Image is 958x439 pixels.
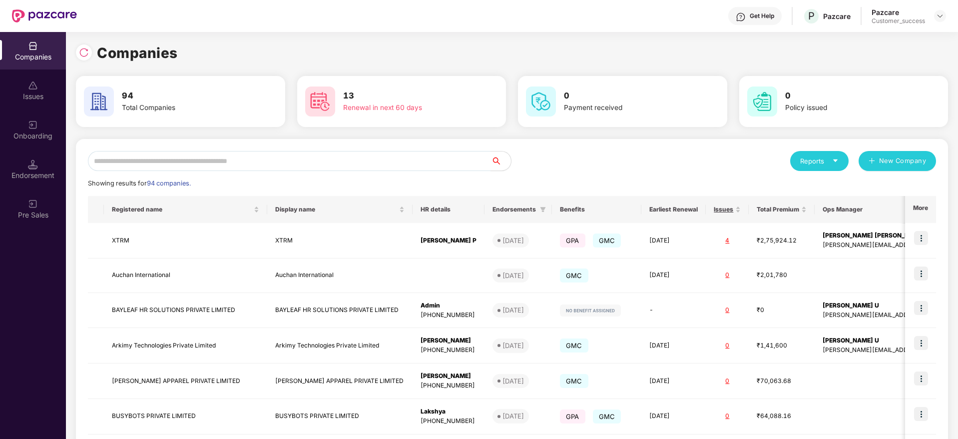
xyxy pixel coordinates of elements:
th: Total Premium [749,196,815,223]
td: Auchan International [104,258,267,293]
div: Pazcare [823,11,851,21]
th: Registered name [104,196,267,223]
img: icon [914,371,928,385]
td: [DATE] [641,223,706,258]
div: 4 [714,236,741,245]
span: filter [540,206,546,212]
img: svg+xml;base64,PHN2ZyB4bWxucz0iaHR0cDovL3d3dy53My5vcmcvMjAwMC9zdmciIHdpZHRoPSI2MCIgaGVpZ2h0PSI2MC... [84,86,114,116]
span: plus [869,157,875,165]
td: [PERSON_NAME] APPAREL PRIVATE LIMITED [104,363,267,399]
td: - [641,293,706,328]
div: [PERSON_NAME] P [421,236,477,245]
th: More [905,196,936,223]
div: [DATE] [502,235,524,245]
span: GPA [560,409,585,423]
td: [DATE] [641,328,706,363]
td: [PERSON_NAME] APPAREL PRIVATE LIMITED [267,363,413,399]
th: Benefits [552,196,641,223]
td: [DATE] [641,399,706,434]
td: Auchan International [267,258,413,293]
div: 0 [714,305,741,315]
td: XTRM [104,223,267,258]
div: Customer_success [872,17,925,25]
div: [DATE] [502,376,524,386]
div: Total Companies [122,102,248,113]
img: svg+xml;base64,PHN2ZyB4bWxucz0iaHR0cDovL3d3dy53My5vcmcvMjAwMC9zdmciIHdpZHRoPSIxMjIiIGhlaWdodD0iMj... [560,304,621,316]
div: ₹2,75,924.12 [757,236,807,245]
span: Total Premium [757,205,799,213]
div: [DATE] [502,340,524,350]
td: BUSYBOTS PRIVATE LIMITED [267,399,413,434]
span: 94 companies. [147,179,191,187]
div: Admin [421,301,477,310]
button: search [490,151,511,171]
td: Arkimy Technologies Private Limited [267,328,413,363]
img: icon [914,231,928,245]
div: [PHONE_NUMBER] [421,381,477,390]
th: HR details [413,196,484,223]
span: Showing results for [88,179,191,187]
div: [PERSON_NAME] [421,336,477,345]
div: ₹70,063.68 [757,376,807,386]
div: 0 [714,270,741,280]
th: Display name [267,196,413,223]
span: GMC [560,268,588,282]
div: [DATE] [502,411,524,421]
span: New Company [879,156,927,166]
div: Renewal in next 60 days [343,102,469,113]
img: icon [914,266,928,280]
div: [PERSON_NAME] [421,371,477,381]
th: Earliest Renewal [641,196,706,223]
img: svg+xml;base64,PHN2ZyBpZD0iQ29tcGFuaWVzIiB4bWxucz0iaHR0cDovL3d3dy53My5vcmcvMjAwMC9zdmciIHdpZHRoPS... [28,41,38,51]
img: icon [914,301,928,315]
div: Pazcare [872,7,925,17]
span: caret-down [832,157,839,164]
img: svg+xml;base64,PHN2ZyBpZD0iRHJvcGRvd24tMzJ4MzIiIHhtbG5zPSJodHRwOi8vd3d3LnczLm9yZy8yMDAwL3N2ZyIgd2... [936,12,944,20]
div: ₹2,01,780 [757,270,807,280]
div: 0 [714,341,741,350]
div: Get Help [750,12,774,20]
span: GPA [560,233,585,247]
span: P [808,10,815,22]
div: [DATE] [502,270,524,280]
span: GMC [593,233,621,247]
span: GMC [593,409,621,423]
span: filter [538,203,548,215]
img: svg+xml;base64,PHN2ZyBpZD0iUmVsb2FkLTMyeDMyIiB4bWxucz0iaHR0cDovL3d3dy53My5vcmcvMjAwMC9zdmciIHdpZH... [79,47,89,57]
img: New Pazcare Logo [12,9,77,22]
span: Issues [714,205,733,213]
div: [PHONE_NUMBER] [421,310,477,320]
td: XTRM [267,223,413,258]
div: 0 [714,376,741,386]
div: [PHONE_NUMBER] [421,416,477,426]
h3: 0 [785,89,911,102]
img: svg+xml;base64,PHN2ZyBpZD0iSGVscC0zMngzMiIgeG1sbnM9Imh0dHA6Ly93d3cudzMub3JnLzIwMDAvc3ZnIiB3aWR0aD... [736,12,746,22]
img: svg+xml;base64,PHN2ZyB4bWxucz0iaHR0cDovL3d3dy53My5vcmcvMjAwMC9zdmciIHdpZHRoPSI2MCIgaGVpZ2h0PSI2MC... [526,86,556,116]
td: Arkimy Technologies Private Limited [104,328,267,363]
td: [DATE] [641,258,706,293]
div: ₹0 [757,305,807,315]
div: Payment received [564,102,690,113]
h3: 0 [564,89,690,102]
div: ₹64,088.16 [757,411,807,421]
img: svg+xml;base64,PHN2ZyB3aWR0aD0iMTQuNSIgaGVpZ2h0PSIxNC41IiB2aWV3Qm94PSIwIDAgMTYgMTYiIGZpbGw9Im5vbm... [28,159,38,169]
span: Endorsements [492,205,536,213]
td: BAYLEAF HR SOLUTIONS PRIVATE LIMITED [104,293,267,328]
img: svg+xml;base64,PHN2ZyB3aWR0aD0iMjAiIGhlaWdodD0iMjAiIHZpZXdCb3g9IjAgMCAyMCAyMCIgZmlsbD0ibm9uZSIgeG... [28,120,38,130]
div: ₹1,41,600 [757,341,807,350]
span: GMC [560,374,588,388]
span: GMC [560,338,588,352]
span: Display name [275,205,397,213]
th: Issues [706,196,749,223]
img: svg+xml;base64,PHN2ZyB4bWxucz0iaHR0cDovL3d3dy53My5vcmcvMjAwMC9zdmciIHdpZHRoPSI2MCIgaGVpZ2h0PSI2MC... [305,86,335,116]
img: svg+xml;base64,PHN2ZyBpZD0iSXNzdWVzX2Rpc2FibGVkIiB4bWxucz0iaHR0cDovL3d3dy53My5vcmcvMjAwMC9zdmciIH... [28,80,38,90]
div: 0 [714,411,741,421]
h3: 13 [343,89,469,102]
td: [DATE] [641,363,706,399]
button: plusNew Company [859,151,936,171]
h1: Companies [97,42,178,64]
div: Reports [800,156,839,166]
img: svg+xml;base64,PHN2ZyB3aWR0aD0iMjAiIGhlaWdodD0iMjAiIHZpZXdCb3g9IjAgMCAyMCAyMCIgZmlsbD0ibm9uZSIgeG... [28,199,38,209]
div: Policy issued [785,102,911,113]
h3: 94 [122,89,248,102]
